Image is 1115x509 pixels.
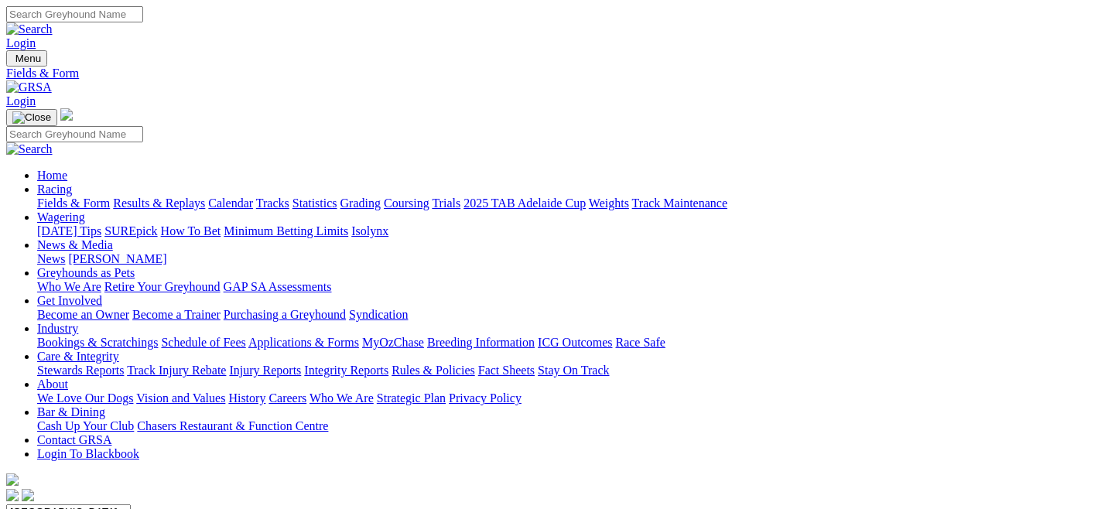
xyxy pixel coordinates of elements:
a: Trials [432,196,460,210]
a: Become an Owner [37,308,129,321]
a: Statistics [292,196,337,210]
img: Search [6,22,53,36]
a: News [37,252,65,265]
a: We Love Our Dogs [37,391,133,405]
a: Isolynx [351,224,388,237]
a: Greyhounds as Pets [37,266,135,279]
img: facebook.svg [6,489,19,501]
img: Search [6,142,53,156]
a: Get Involved [37,294,102,307]
a: Grading [340,196,381,210]
a: MyOzChase [362,336,424,349]
img: Close [12,111,51,124]
a: Minimum Betting Limits [224,224,348,237]
a: Syndication [349,308,408,321]
input: Search [6,126,143,142]
div: News & Media [37,252,1109,266]
a: Purchasing a Greyhound [224,308,346,321]
span: Menu [15,53,41,64]
a: Results & Replays [113,196,205,210]
a: Injury Reports [229,364,301,377]
a: [PERSON_NAME] [68,252,166,265]
a: SUREpick [104,224,157,237]
div: Bar & Dining [37,419,1109,433]
input: Search [6,6,143,22]
a: Become a Trainer [132,308,221,321]
a: Applications & Forms [248,336,359,349]
a: Stewards Reports [37,364,124,377]
img: logo-grsa-white.png [6,473,19,486]
a: Fact Sheets [478,364,535,377]
a: Breeding Information [427,336,535,349]
a: Careers [268,391,306,405]
a: [DATE] Tips [37,224,101,237]
button: Toggle navigation [6,109,57,126]
button: Toggle navigation [6,50,47,67]
a: News & Media [37,238,113,251]
a: Login To Blackbook [37,447,139,460]
a: Cash Up Your Club [37,419,134,432]
div: About [37,391,1109,405]
a: Who We Are [310,391,374,405]
a: Tracks [256,196,289,210]
a: Integrity Reports [304,364,388,377]
a: Fields & Form [6,67,1109,80]
a: Login [6,94,36,108]
div: Get Involved [37,308,1109,322]
a: Coursing [384,196,429,210]
a: Wagering [37,210,85,224]
div: Care & Integrity [37,364,1109,377]
a: How To Bet [161,224,221,237]
a: Racing [37,183,72,196]
div: Wagering [37,224,1109,238]
a: Strategic Plan [377,391,446,405]
a: Schedule of Fees [161,336,245,349]
a: About [37,377,68,391]
div: Industry [37,336,1109,350]
a: Contact GRSA [37,433,111,446]
div: Greyhounds as Pets [37,280,1109,294]
a: Privacy Policy [449,391,522,405]
a: Industry [37,322,78,335]
a: Home [37,169,67,182]
a: ICG Outcomes [538,336,612,349]
a: Race Safe [615,336,665,349]
a: Weights [589,196,629,210]
a: 2025 TAB Adelaide Cup [463,196,586,210]
a: Login [6,36,36,50]
div: Racing [37,196,1109,210]
a: Bar & Dining [37,405,105,418]
a: Rules & Policies [392,364,475,377]
a: Bookings & Scratchings [37,336,158,349]
a: Care & Integrity [37,350,119,363]
a: Vision and Values [136,391,225,405]
a: Fields & Form [37,196,110,210]
a: History [228,391,265,405]
img: logo-grsa-white.png [60,108,73,121]
a: GAP SA Assessments [224,280,332,293]
a: Track Maintenance [632,196,727,210]
a: Stay On Track [538,364,609,377]
a: Track Injury Rebate [127,364,226,377]
img: GRSA [6,80,52,94]
a: Who We Are [37,280,101,293]
a: Retire Your Greyhound [104,280,221,293]
a: Chasers Restaurant & Function Centre [137,419,328,432]
img: twitter.svg [22,489,34,501]
a: Calendar [208,196,253,210]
